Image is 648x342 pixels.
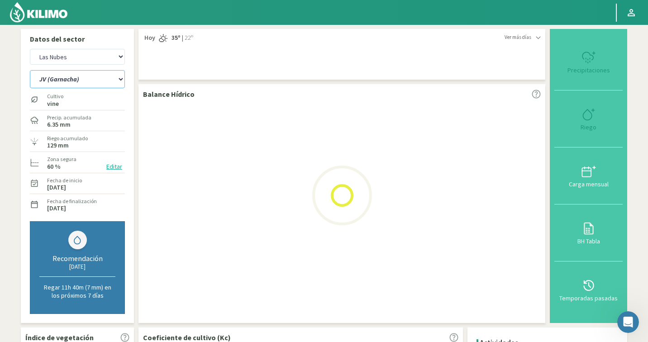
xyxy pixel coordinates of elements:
[18,64,163,80] p: [PERSON_NAME] 👋
[47,92,63,100] label: Cultivo
[557,124,620,130] div: Riego
[554,147,623,204] button: Carga mensual
[557,238,620,244] div: BH Tabla
[47,205,66,211] label: [DATE]
[47,185,66,190] label: [DATE]
[557,295,620,301] div: Temporadas pasadas
[156,14,172,31] div: Cerrar
[39,263,115,271] div: [DATE]
[47,155,76,163] label: Zona segura
[554,33,623,90] button: Precipitaciones
[47,164,61,170] label: 60 %
[47,101,63,107] label: vine
[39,283,115,299] p: Regar 11h 40m (7 mm) en los próximos 7 días
[47,134,88,142] label: Riego acumulado
[143,33,155,43] span: Hoy
[9,1,68,23] img: Kilimo
[554,261,623,318] button: Temporadas pasadas
[136,281,166,288] span: Mensajes
[13,126,168,144] button: Buscar ayuda
[557,181,620,187] div: Carga mensual
[47,114,91,122] label: Precip. acumulada
[47,142,69,148] label: 129 mm
[47,122,71,128] label: 6.35 mm
[13,164,168,181] div: Recomendaciones
[30,33,125,44] p: Datos del sector
[39,254,115,263] div: Recomendación
[60,259,120,295] button: Ayuda
[47,176,82,185] label: Fecha de inicio
[19,130,67,140] span: Buscar ayuda
[182,33,183,43] span: |
[554,204,623,261] button: BH Tabla
[172,33,181,42] strong: 35º
[505,33,531,41] span: Ver más días
[18,80,163,110] p: ¿Cómo podemos ayudarte?
[104,161,125,172] button: Editar
[121,259,181,295] button: Mensajes
[557,67,620,73] div: Precipitaciones
[143,89,195,100] p: Balance Hídrico
[617,311,639,333] iframe: Intercom live chat
[183,33,193,43] span: 22º
[81,281,100,288] span: Ayuda
[20,281,40,288] span: Inicio
[13,147,168,164] div: Zona segura
[19,151,152,161] div: Zona segura
[554,90,623,147] button: Riego
[19,168,152,177] div: Recomendaciones
[297,150,387,241] img: Loading...
[47,197,97,205] label: Fecha de finalización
